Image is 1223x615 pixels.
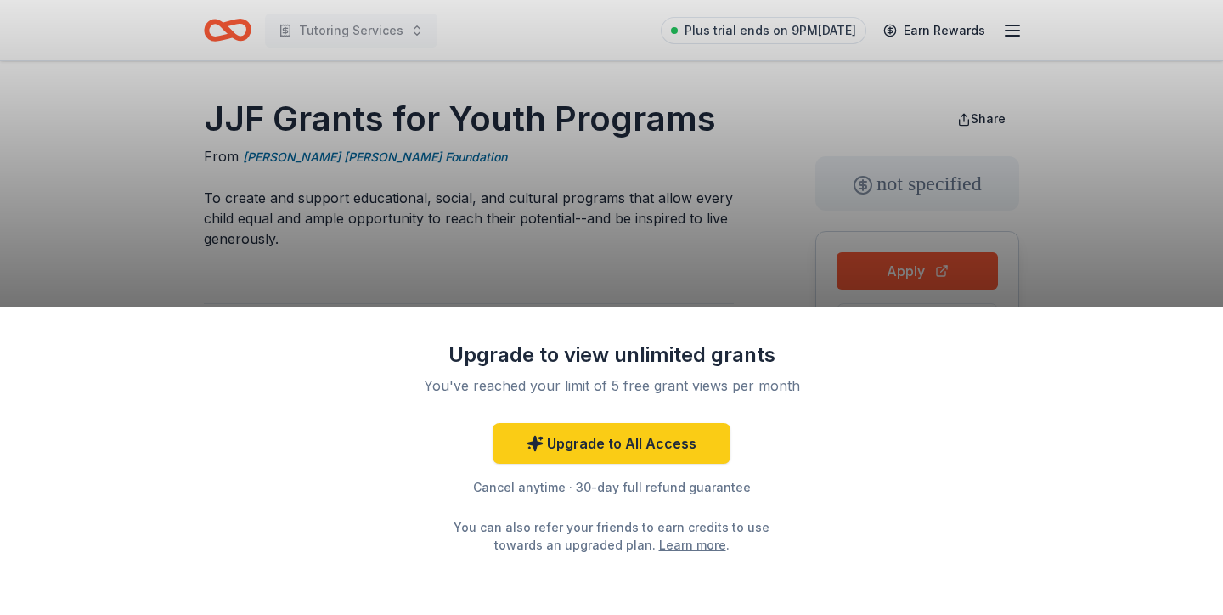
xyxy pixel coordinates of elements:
div: Cancel anytime · 30-day full refund guarantee [391,477,832,498]
div: You've reached your limit of 5 free grant views per month [411,375,812,396]
a: Learn more [659,536,726,554]
a: Upgrade to All Access [493,423,730,464]
div: You can also refer your friends to earn credits to use towards an upgraded plan. . [438,518,785,554]
div: Upgrade to view unlimited grants [391,341,832,369]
